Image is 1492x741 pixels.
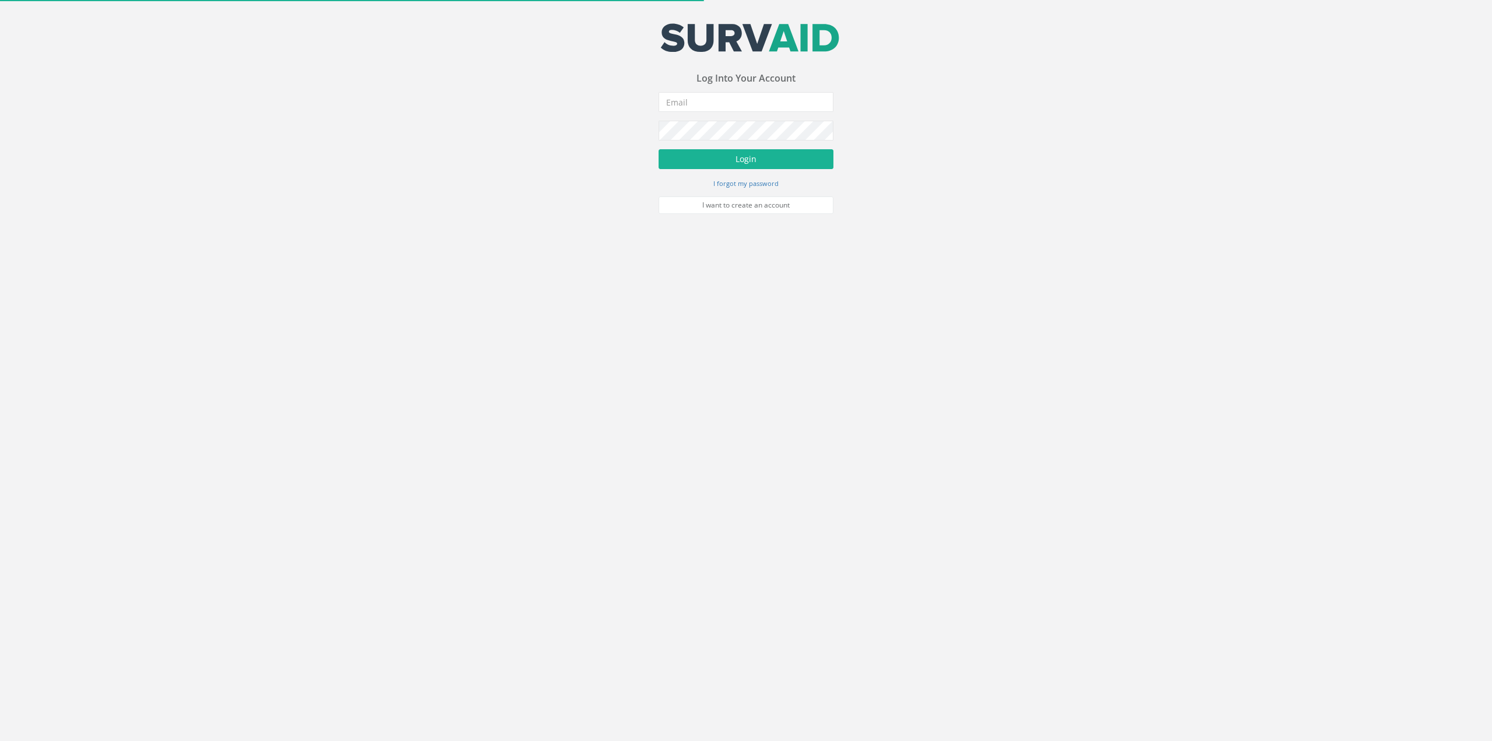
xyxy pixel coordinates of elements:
h3: Log Into Your Account [659,73,833,84]
input: Email [659,92,833,112]
a: I forgot my password [713,178,779,188]
small: I forgot my password [713,179,779,188]
a: I want to create an account [659,196,833,214]
button: Login [659,149,833,169]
